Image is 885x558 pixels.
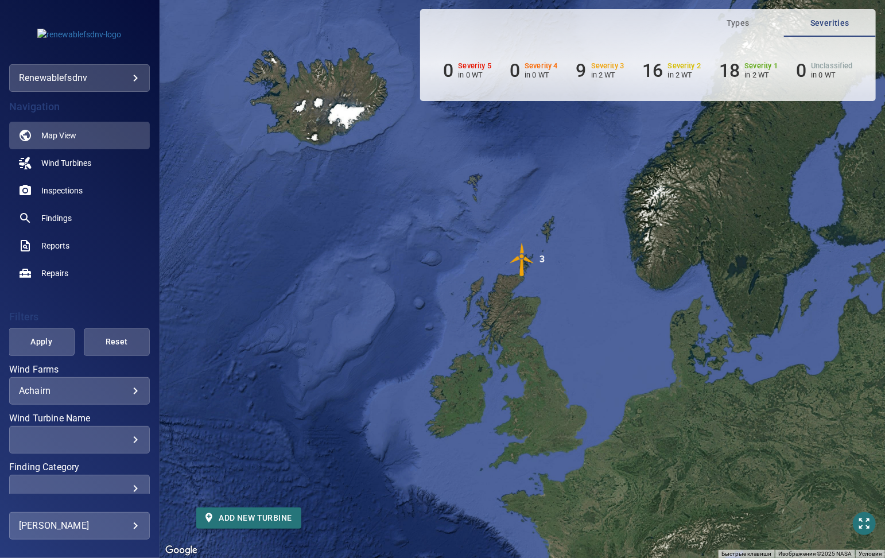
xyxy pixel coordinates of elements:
div: renewablefsdnv [19,69,140,87]
div: Finding Category [9,475,150,502]
span: Wind Turbines [41,157,91,169]
a: map active [9,122,150,149]
a: repairs noActive [9,259,150,287]
label: Wind Turbine Name [9,414,150,423]
button: Add new turbine [196,507,301,529]
span: Apply [23,335,60,349]
li: Severity 4 [510,60,558,82]
h6: 18 [719,60,740,82]
h6: Severity 1 [745,62,778,70]
img: renewablefsdnv-logo [37,29,121,40]
button: Быстрые клавиши [721,550,771,558]
h6: 0 [796,60,806,82]
h6: Severity 4 [525,62,558,70]
img: Google [162,543,200,558]
p: in 2 WT [591,71,624,79]
span: Severities [791,16,869,30]
a: inspections noActive [9,177,150,204]
h6: 16 [642,60,663,82]
a: windturbines noActive [9,149,150,177]
li: Severity 1 [719,60,778,82]
h6: Unclassified [811,62,853,70]
p: in 0 WT [525,71,558,79]
gmp-advanced-marker: 3 [505,242,539,278]
h4: Filters [9,311,150,323]
li: Severity 2 [642,60,701,82]
button: Reset [84,328,150,356]
li: Severity 5 [443,60,491,82]
h6: 0 [443,60,453,82]
div: Wind Farms [9,377,150,405]
span: Findings [41,212,72,224]
span: Reset [98,335,135,349]
li: Severity 3 [576,60,624,82]
a: Открыть эту область в Google Картах (в новом окне) [162,543,200,558]
h4: Navigation [9,101,150,113]
label: Wind Farms [9,365,150,374]
li: Severity Unclassified [796,60,853,82]
a: reports noActive [9,232,150,259]
span: Изображения ©2025 NASA [778,551,852,557]
a: Условия (ссылка откроется в новой вкладке) [859,551,882,557]
span: Add new turbine [205,511,292,525]
img: windFarmIconCat3.svg [505,242,539,277]
div: 3 [539,242,545,277]
span: Types [699,16,777,30]
span: Inspections [41,185,83,196]
div: [PERSON_NAME] [19,517,140,535]
span: Map View [41,130,76,141]
span: Repairs [41,268,68,279]
div: renewablefsdnv [9,64,150,92]
h6: 0 [510,60,520,82]
div: Wind Turbine Name [9,426,150,454]
p: in 2 WT [745,71,778,79]
p: in 0 WT [459,71,492,79]
h6: 9 [576,60,587,82]
h6: Severity 5 [459,62,492,70]
p: in 2 WT [668,71,701,79]
label: Finding Category [9,463,150,472]
div: Achairn [19,385,140,396]
p: in 0 WT [811,71,853,79]
a: findings noActive [9,204,150,232]
h6: Severity 2 [668,62,701,70]
span: Reports [41,240,69,251]
button: Apply [9,328,75,356]
h6: Severity 3 [591,62,624,70]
